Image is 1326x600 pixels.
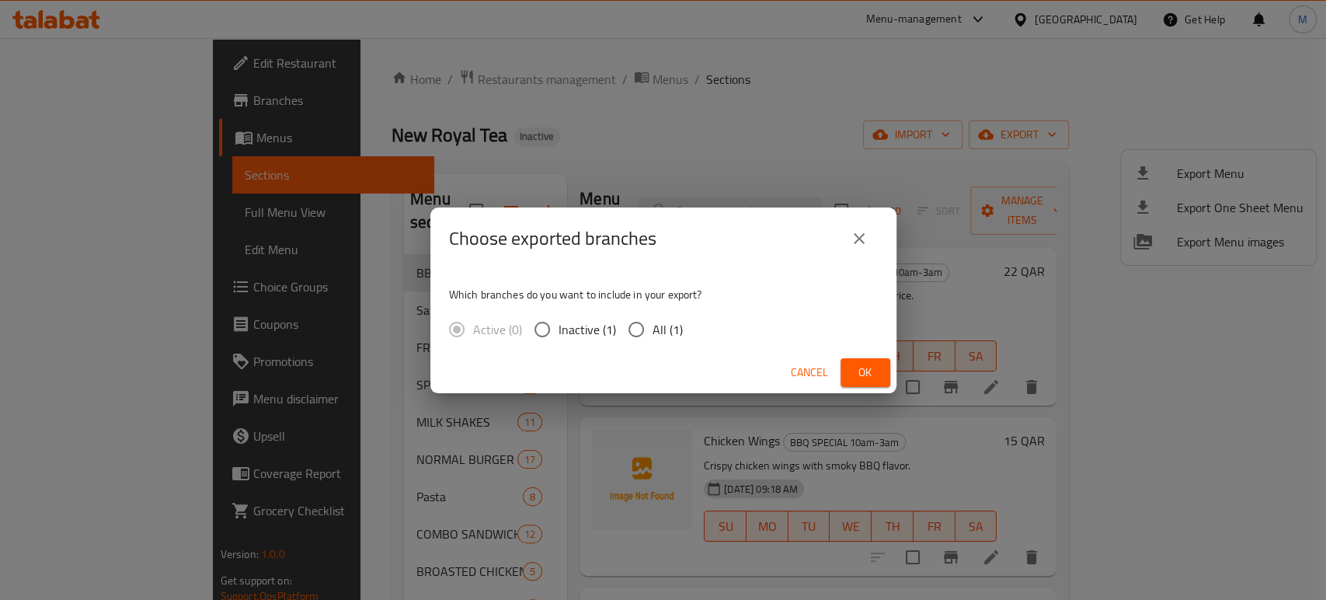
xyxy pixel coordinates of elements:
h2: Choose exported branches [449,226,656,251]
button: Cancel [785,358,834,387]
span: All (1) [653,320,683,339]
span: Inactive (1) [559,320,616,339]
button: Ok [840,358,890,387]
p: Which branches do you want to include in your export? [449,287,878,302]
span: Cancel [791,363,828,382]
span: Active (0) [473,320,522,339]
span: Ok [853,363,878,382]
button: close [840,220,878,257]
